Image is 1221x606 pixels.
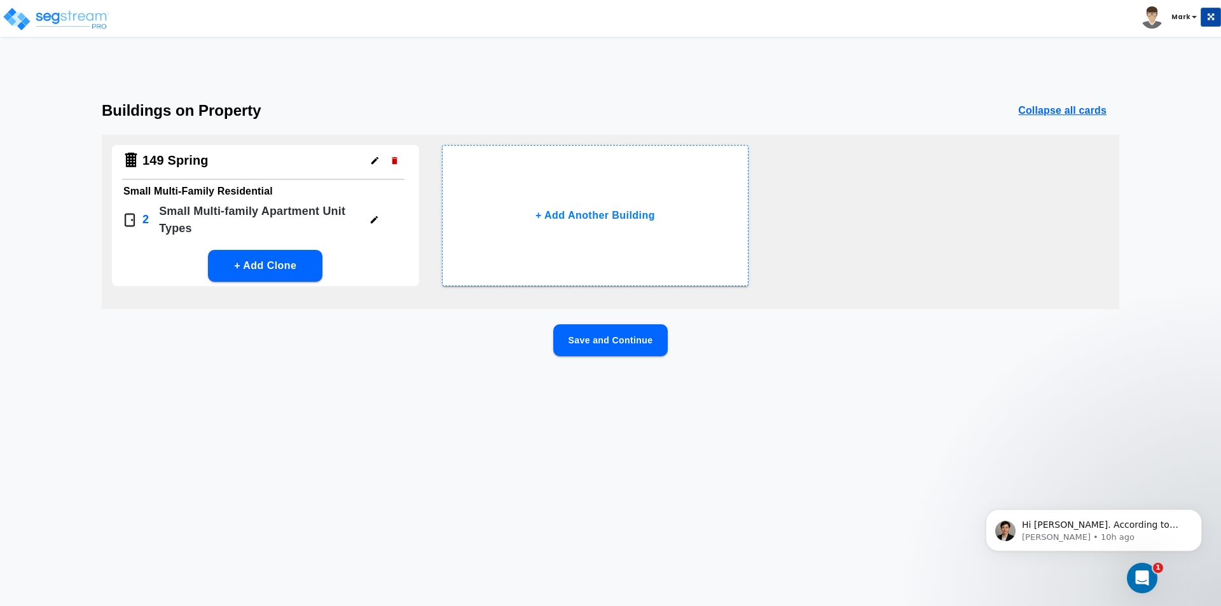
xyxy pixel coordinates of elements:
[123,182,408,200] h6: Small Multi-Family Residential
[208,250,322,282] button: + Add Clone
[967,483,1221,572] iframe: Intercom notifications message
[1153,563,1163,573] span: 1
[122,151,140,169] img: Building Icon
[122,212,137,228] img: Door Icon
[142,211,149,228] p: 2
[1141,6,1163,29] img: avatar.png
[1171,12,1190,22] b: Mark
[142,153,209,169] h4: 149 Spring
[1127,563,1157,593] iframe: Intercom live chat
[2,6,110,32] img: logo_pro_r.png
[1018,103,1107,118] p: Collapse all cards
[442,145,749,286] button: + Add Another Building
[102,102,261,120] h3: Buildings on Property
[159,203,359,237] p: Small Multi-family Apartment Unit Type s
[553,324,668,356] button: Save and Continue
